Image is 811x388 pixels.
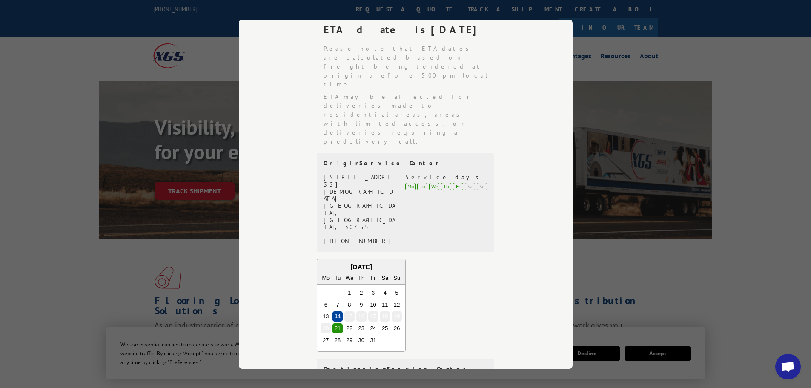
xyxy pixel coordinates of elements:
div: Choose Thursday, October 2nd, 2025 [356,287,366,298]
div: We [429,182,439,190]
div: Open chat [775,354,801,379]
div: [DATE] [317,262,405,272]
div: Choose Saturday, October 18th, 2025 [380,311,390,322]
div: Choose Monday, October 13th, 2025 [321,311,331,322]
div: Choose Thursday, October 9th, 2025 [356,299,366,310]
div: Su [392,273,402,283]
div: Fr [368,273,378,283]
div: Choose Monday, October 27th, 2025 [321,335,331,345]
div: Fr [453,182,463,190]
div: Choose Wednesday, October 15th, 2025 [344,311,354,322]
div: We [344,273,354,283]
div: Choose Sunday, October 5th, 2025 [392,287,402,298]
div: Service days: [405,173,487,181]
div: Su [477,182,487,190]
div: Sa [465,182,475,190]
div: Choose Tuesday, October 28th, 2025 [332,335,343,345]
div: ETA date is [324,22,495,37]
li: Please note that ETA dates are calculated based on freight being tendered at origin before 5:00 p... [324,44,495,89]
div: Choose Sunday, October 12th, 2025 [392,299,402,310]
div: Choose Friday, October 10th, 2025 [368,299,378,310]
div: Choose Saturday, October 25th, 2025 [380,323,390,333]
div: Choose Wednesday, October 22nd, 2025 [344,323,354,333]
div: Choose Thursday, October 16th, 2025 [356,311,366,322]
div: Choose Friday, October 24th, 2025 [368,323,378,333]
div: Origin Service Center [324,160,487,167]
div: month 2025-10 [320,287,403,346]
div: Choose Wednesday, October 1st, 2025 [344,287,354,298]
div: Th [356,273,366,283]
div: Choose Monday, October 6th, 2025 [321,299,331,310]
div: Choose Thursday, October 23rd, 2025 [356,323,366,333]
div: Choose Wednesday, October 8th, 2025 [344,299,354,310]
div: Sa [380,273,390,283]
div: Tu [417,182,427,190]
div: Choose Saturday, October 11th, 2025 [380,299,390,310]
div: Choose Sunday, October 19th, 2025 [392,311,402,322]
div: [STREET_ADDRESS][DEMOGRAPHIC_DATA] [324,173,395,202]
div: Mo [405,182,416,190]
div: [GEOGRAPHIC_DATA], [GEOGRAPHIC_DATA], 30755 [324,202,395,231]
strong: [DATE] [431,23,484,36]
div: Choose Sunday, October 26th, 2025 [392,323,402,333]
div: Choose Saturday, October 4th, 2025 [380,287,390,298]
div: Choose Friday, October 17th, 2025 [368,311,378,322]
div: Choose Friday, October 31st, 2025 [368,335,378,345]
div: Th [441,182,451,190]
li: ETA may be affected for deliveries made to residential areas, areas with limited access, or deliv... [324,92,495,146]
div: Choose Friday, October 3rd, 2025 [368,287,378,298]
div: Choose Wednesday, October 29th, 2025 [344,335,354,345]
div: Choose Thursday, October 30th, 2025 [356,335,366,345]
div: Choose Tuesday, October 7th, 2025 [332,299,343,310]
div: Choose Tuesday, October 14th, 2025 [332,311,343,322]
div: Destination Service Center [324,365,487,373]
div: [PHONE_NUMBER] [324,238,395,245]
div: Mo [321,273,331,283]
div: Tu [332,273,343,283]
div: Choose Monday, October 20th, 2025 [321,323,331,333]
div: Choose Tuesday, October 21st, 2025 [332,323,343,333]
